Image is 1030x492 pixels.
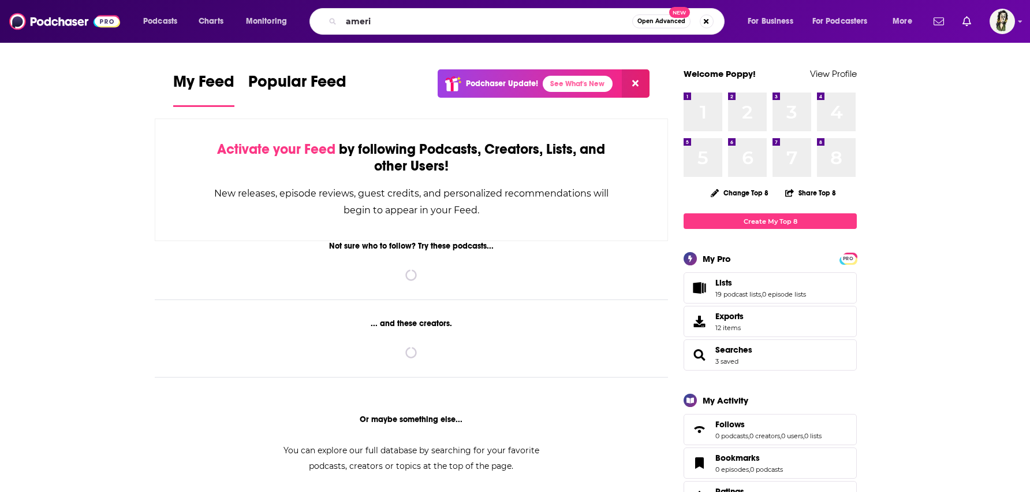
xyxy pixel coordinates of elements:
a: Bookmarks [688,455,711,471]
span: For Business [748,13,793,29]
a: 0 users [781,432,803,440]
button: Change Top 8 [704,186,775,200]
a: Lists [715,278,806,288]
a: 0 lists [804,432,822,440]
a: 0 podcasts [715,432,748,440]
span: PRO [841,254,855,263]
span: Exports [715,311,744,321]
span: , [780,432,781,440]
button: Share Top 8 [785,182,837,204]
span: New [669,7,690,18]
a: 0 episodes [715,465,749,473]
button: open menu [805,12,885,31]
span: Activate your Feed [217,140,335,158]
span: Follows [684,414,857,445]
span: Bookmarks [684,447,857,479]
a: My Feed [173,72,234,107]
span: , [803,432,804,440]
a: 0 creators [749,432,780,440]
a: 19 podcast lists [715,290,761,298]
span: My Feed [173,72,234,98]
span: Popular Feed [248,72,346,98]
span: , [761,290,762,298]
div: New releases, episode reviews, guest credits, and personalized recommendations will begin to appe... [213,185,610,219]
div: My Pro [703,253,731,264]
button: open menu [135,12,192,31]
div: by following Podcasts, Creators, Lists, and other Users! [213,141,610,175]
a: Welcome Poppy! [684,68,756,79]
span: Open Advanced [637,19,685,24]
a: Popular Feed [248,72,346,107]
div: You can explore our full database by searching for your favorite podcasts, creators or topics at ... [269,443,553,474]
a: Follows [715,419,822,430]
button: Show profile menu [990,9,1015,34]
button: Open AdvancedNew [632,14,691,28]
a: Follows [688,421,711,438]
a: Show notifications dropdown [958,12,976,31]
img: User Profile [990,9,1015,34]
span: Monitoring [246,13,287,29]
a: PRO [841,254,855,262]
input: Search podcasts, credits, & more... [341,12,632,31]
a: 0 podcasts [750,465,783,473]
div: Or maybe something else... [155,415,668,424]
span: Charts [199,13,223,29]
button: open menu [238,12,302,31]
span: Bookmarks [715,453,760,463]
span: , [748,432,749,440]
img: Podchaser - Follow, Share and Rate Podcasts [9,10,120,32]
a: Create My Top 8 [684,213,857,229]
div: Search podcasts, credits, & more... [320,8,736,35]
div: ... and these creators. [155,319,668,328]
span: Exports [688,313,711,330]
a: 0 episode lists [762,290,806,298]
div: My Activity [703,395,748,406]
div: Not sure who to follow? Try these podcasts... [155,241,668,251]
a: Searches [715,345,752,355]
span: Follows [715,419,745,430]
span: For Podcasters [812,13,868,29]
a: Exports [684,306,857,337]
span: Podcasts [143,13,177,29]
span: Logged in as poppyhat [990,9,1015,34]
span: More [893,13,912,29]
a: View Profile [810,68,857,79]
a: Charts [191,12,230,31]
span: Lists [715,278,732,288]
a: Show notifications dropdown [929,12,949,31]
span: 12 items [715,324,744,332]
a: See What's New [543,76,613,92]
p: Podchaser Update! [466,79,538,88]
a: Bookmarks [715,453,783,463]
span: Lists [684,272,857,304]
span: Searches [684,339,857,371]
span: , [749,465,750,473]
a: 3 saved [715,357,738,365]
a: Lists [688,280,711,296]
button: open menu [885,12,927,31]
a: Searches [688,347,711,363]
button: open menu [740,12,808,31]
